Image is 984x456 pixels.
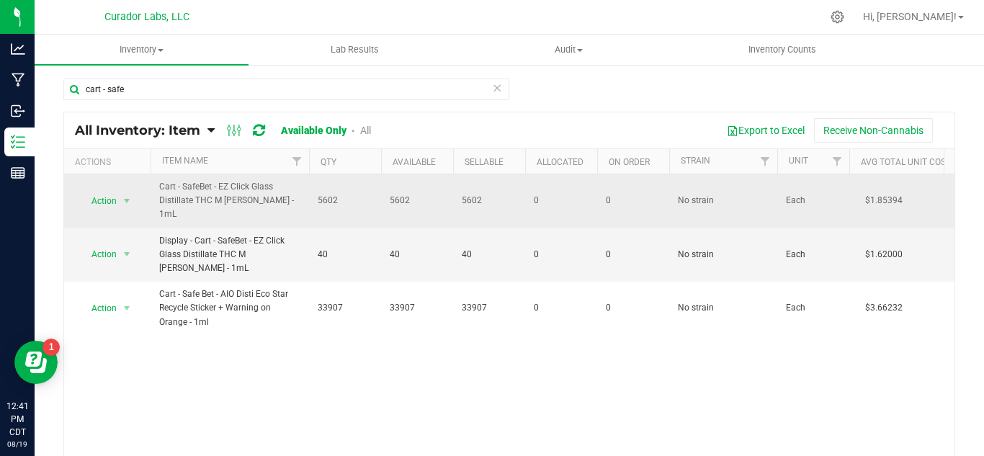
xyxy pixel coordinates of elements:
a: Audit [462,35,676,65]
inline-svg: Inventory [11,135,25,149]
span: 0 [534,301,589,315]
span: 33907 [390,301,444,315]
span: 5602 [462,194,516,207]
inline-svg: Manufacturing [11,73,25,87]
span: Inventory Counts [729,43,836,56]
a: Available Only [281,125,346,136]
a: All Inventory: Item [75,122,207,138]
iframe: Resource center unread badge [43,339,60,356]
span: $1.85394 [858,190,910,211]
span: Curador Labs, LLC [104,11,189,23]
a: Available [393,157,436,167]
span: No strain [678,248,769,261]
inline-svg: Inbound [11,104,25,118]
span: Lab Results [311,43,398,56]
inline-svg: Reports [11,166,25,180]
span: Cart - SafeBet - EZ Click Glass Distillate THC M [PERSON_NAME] - 1mL [159,180,300,222]
span: No strain [678,194,769,207]
span: Cart - Safe Bet - AIO Disti Eco Star Recycle Sticker + Warning on Orange - 1ml [159,287,300,329]
span: $3.66232 [858,298,910,318]
span: Action [79,191,117,211]
span: 33907 [462,301,516,315]
span: select [118,298,136,318]
span: 33907 [318,301,372,315]
span: $1.62000 [858,244,910,265]
span: Hi, [PERSON_NAME]! [863,11,957,22]
a: Filter [826,149,849,174]
span: Clear [492,79,502,97]
span: 40 [462,248,516,261]
span: 0 [534,194,589,207]
a: Strain [681,156,710,166]
span: 5602 [318,194,372,207]
a: Filter [753,149,777,174]
span: Each [786,248,841,261]
span: Audit [462,43,675,56]
iframe: Resource center [14,341,58,384]
a: All [360,125,371,136]
span: No strain [678,301,769,315]
span: 0 [606,301,661,315]
a: On Order [609,157,650,167]
span: Action [79,298,117,318]
p: 08/19 [6,439,28,450]
button: Export to Excel [717,118,814,143]
span: Each [786,194,841,207]
div: Actions [75,157,145,167]
a: Qty [321,157,336,167]
span: Display - Cart - SafeBet - EZ Click Glass Distillate THC M [PERSON_NAME] - 1mL [159,234,300,276]
a: Avg Total Unit Cost [861,157,951,167]
span: 0 [606,194,661,207]
span: All Inventory: Item [75,122,200,138]
span: Inventory [35,43,249,56]
a: Item Name [162,156,208,166]
a: Inventory Counts [676,35,890,65]
p: 12:41 PM CDT [6,400,28,439]
span: Action [79,244,117,264]
inline-svg: Analytics [11,42,25,56]
a: Filter [285,149,309,174]
span: 0 [606,248,661,261]
input: Search Item Name, Retail Display Name, SKU, Part Number... [63,79,509,100]
span: select [118,244,136,264]
span: Each [786,301,841,315]
a: Lab Results [249,35,462,65]
a: Allocated [537,157,583,167]
div: Manage settings [828,10,846,24]
span: select [118,191,136,211]
a: Inventory [35,35,249,65]
button: Receive Non-Cannabis [814,118,933,143]
a: Unit [789,156,808,166]
span: 0 [534,248,589,261]
span: 5602 [390,194,444,207]
span: 40 [318,248,372,261]
a: Sellable [465,157,504,167]
span: 40 [390,248,444,261]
